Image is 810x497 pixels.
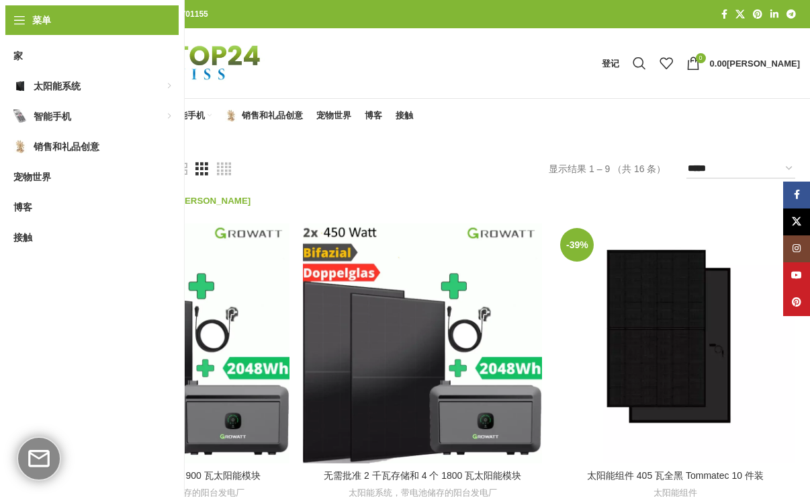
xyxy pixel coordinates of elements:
select: 车间订单 [686,159,795,179]
a: 太阳能组件 405 瓦全黑 Tommatec 10 件装 [587,470,764,481]
div: 主导航 [44,102,420,129]
font: 销售和礼品创意 [34,141,99,152]
a: 电报社交链接 [782,5,800,24]
a: 搜索 [626,50,653,77]
img: 太阳能系统 [13,79,27,93]
a: Pinterest 社交链接 [749,5,766,24]
a: 网格视图 4 [217,161,231,178]
a: 无需批准 2 千瓦存储和 4 个 1800 瓦太阳能模块 [324,470,521,481]
a: 太阳能组件 405 瓦全黑 Tommatec 10 件装 [555,223,795,463]
font: 销售和礼品创意 [242,110,303,120]
font: [PERSON_NAME] [727,59,800,69]
a: X 社交链接 [731,5,749,24]
font: 我们很乐意回答您的任何问题。0784701155 [50,9,208,19]
font: 菜单 [32,15,51,26]
font: 智能手机 [170,110,205,120]
font: 博客 [365,110,382,120]
a: Instagram社交链接 [783,235,810,262]
font: 0.00 [710,59,727,69]
a: 网格视图 3 [195,161,208,178]
font: 宠物世界 [316,110,351,120]
a: 博客 [365,102,382,129]
a: 无需批准 2 千瓦存储和 4 个 1800 瓦太阳能模块 [303,223,542,463]
a: 销售和礼品创意 [225,102,303,129]
font: -39% [566,239,588,250]
a: 宠物世界 [316,102,351,129]
a: Pinterest 社交链接 [783,289,810,316]
font: 接触 [13,232,32,243]
font: 宠物世界 [13,171,51,182]
font: 0 [699,54,703,61]
font: 接触 [396,110,413,120]
a: Facebook 社交链接 [717,5,731,24]
a: YouTube 社交链接 [783,262,810,289]
div: 我的愿望清单 [653,50,680,77]
a: 接触 [396,102,413,129]
img: 销售和礼品创意 [13,140,27,153]
a: Facebook 社交链接 [783,182,810,208]
a: 0 0.00[PERSON_NAME] [680,50,807,77]
font: 家 [13,50,23,61]
a: 登记 [595,50,626,77]
font: 登记 [602,59,619,69]
a: LinkedIn社交链接 [766,5,782,24]
img: 智能手机 [13,110,27,123]
font: 博客 [13,202,32,213]
font: [PERSON_NAME] [176,196,251,206]
font: 智能手机 [34,111,71,122]
img: 销售和礼品创意 [225,110,237,122]
a: X 社交链接 [783,208,810,235]
font: 显示结果 1 – 9 （共 16 条） [549,163,666,174]
font: 太阳能系统 [34,81,81,91]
